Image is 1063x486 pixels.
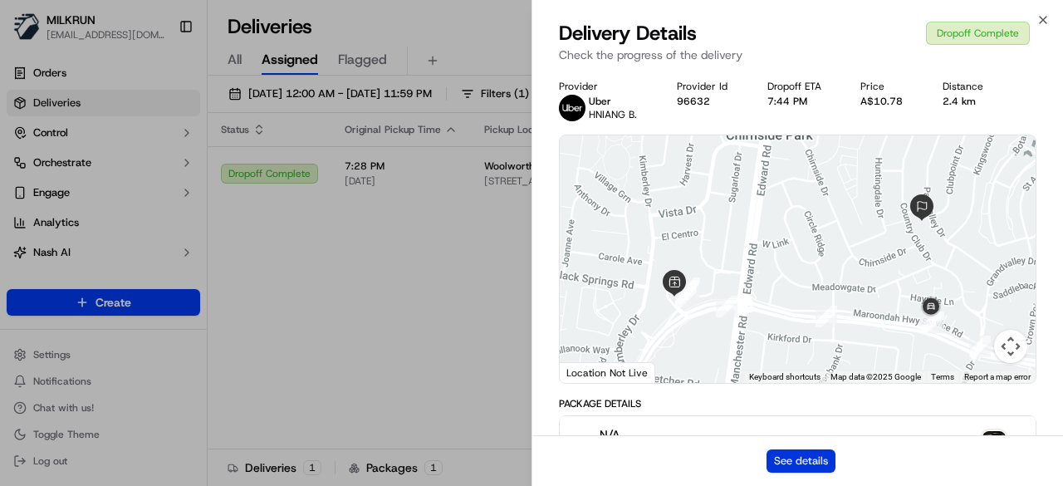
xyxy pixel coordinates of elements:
div: Price [860,80,916,93]
p: Check the progress of the delivery [559,47,1036,63]
p: Uber [589,95,637,108]
div: 7 [816,306,837,327]
div: Package Details [559,397,1036,410]
div: Location Not Live [560,362,655,383]
div: 8 [923,312,944,333]
button: 96632 [677,95,710,108]
button: Keyboard shortcuts [749,371,821,383]
div: 7:44 PM [767,95,835,108]
a: Open this area in Google Maps (opens a new window) [564,361,619,383]
span: Delivery Details [559,20,697,47]
div: 1 [969,336,991,357]
button: N/Aphoto_proof_of_delivery image [560,416,1036,469]
div: Provider [559,80,650,93]
div: 2 [716,296,737,317]
img: Google [564,361,619,383]
div: Dropoff ETA [767,80,835,93]
span: N/A [600,426,647,443]
div: A$10.78 [860,95,916,108]
img: photo_proof_of_delivery image [982,431,1006,454]
div: Distance [943,80,997,93]
button: See details [767,449,835,473]
a: Terms (opens in new tab) [931,372,954,381]
a: Report a map error [964,372,1031,381]
span: HNIANG B. [589,108,637,121]
div: 9 [920,312,942,333]
div: 2.4 km [943,95,997,108]
span: Map data ©2025 Google [830,372,921,381]
div: 5 [678,277,700,299]
div: Provider Id [677,80,741,93]
img: uber-new-logo.jpeg [559,95,585,121]
button: Map camera controls [994,330,1027,363]
div: 6 [675,286,697,307]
